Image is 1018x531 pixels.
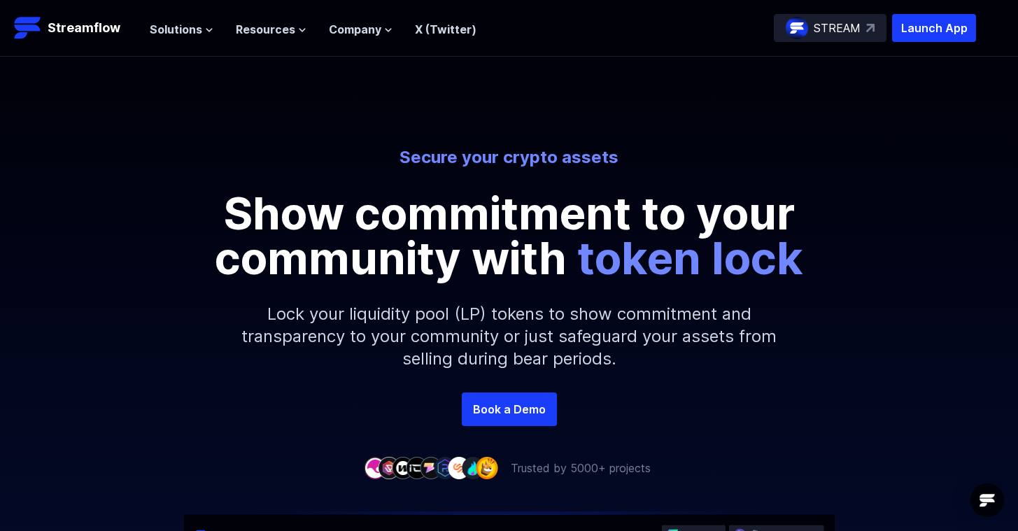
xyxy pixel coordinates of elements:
[364,457,386,479] img: company-1
[434,457,456,479] img: company-6
[892,14,976,42] button: Launch App
[462,392,557,426] a: Book a Demo
[406,457,428,479] img: company-4
[14,14,136,42] a: Streamflow
[577,231,803,285] span: token lock
[378,457,400,479] img: company-2
[208,281,810,392] p: Lock your liquidity pool (LP) tokens to show commitment and transparency to your community or jus...
[511,460,651,476] p: Trusted by 5000+ projects
[195,191,824,281] p: Show commitment to your community with
[786,17,808,39] img: streamflow-logo-circle.png
[122,146,897,169] p: Secure your crypto assets
[970,483,1004,517] div: Open Intercom Messenger
[476,457,498,479] img: company-9
[392,457,414,479] img: company-3
[448,457,470,479] img: company-7
[774,14,886,42] a: STREAM
[48,18,120,38] p: Streamflow
[814,20,861,36] p: STREAM
[236,21,295,38] span: Resources
[14,14,42,42] img: Streamflow Logo
[415,22,476,36] a: X (Twitter)
[329,21,381,38] span: Company
[329,21,393,38] button: Company
[236,21,306,38] button: Resources
[420,457,442,479] img: company-5
[150,21,202,38] span: Solutions
[150,21,213,38] button: Solutions
[462,457,484,479] img: company-8
[866,24,875,32] img: top-right-arrow.svg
